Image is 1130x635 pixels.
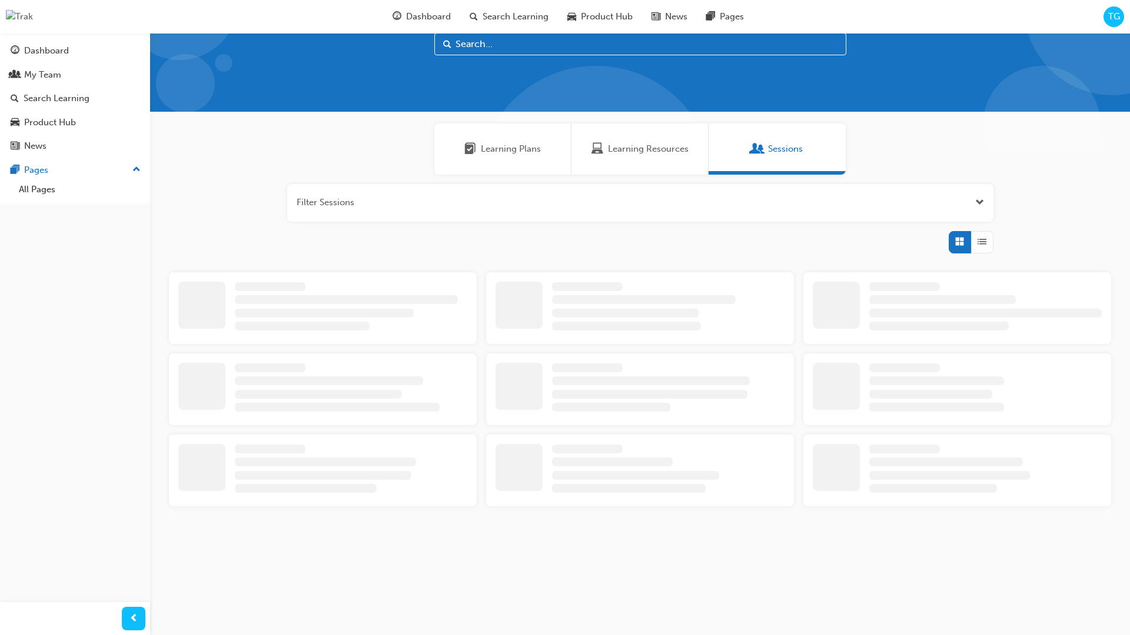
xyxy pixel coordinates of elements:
a: Product Hub [5,112,145,133]
span: Learning Plans [464,142,476,156]
span: up-icon [132,162,141,178]
a: news-iconNews [642,5,697,29]
span: Sessions [752,142,763,156]
a: My Team [5,64,145,86]
a: guage-iconDashboard [383,5,460,29]
span: pages-icon [706,9,715,24]
span: car-icon [567,9,576,24]
span: prev-icon [129,611,138,626]
button: Open the filter [975,196,984,209]
button: TG [1104,6,1124,27]
a: All Pages [14,181,145,199]
span: people-icon [11,70,19,81]
span: Learning Plans [481,142,541,156]
div: My Team [24,68,61,82]
span: guage-icon [393,9,401,24]
a: Learning ResourcesLearning Resources [571,123,709,175]
button: DashboardMy TeamSearch LearningProduct HubNews [5,38,145,159]
span: car-icon [11,118,19,128]
span: pages-icon [11,165,19,176]
span: Search Learning [483,10,549,24]
span: search-icon [11,93,19,104]
img: Trak [6,10,33,24]
a: Learning PlansLearning Plans [434,123,571,175]
span: search-icon [470,9,478,24]
button: Pages [5,159,145,181]
input: Search... [434,33,846,55]
a: search-iconSearch Learning [460,5,558,29]
span: Sessions [768,142,803,156]
div: News [24,139,46,153]
div: Search Learning [24,92,89,105]
span: news-icon [652,9,660,24]
div: Product Hub [24,116,76,129]
span: Learning Resources [608,142,689,156]
a: pages-iconPages [697,5,753,29]
span: TG [1108,10,1120,24]
span: guage-icon [11,46,19,56]
span: Dashboard [406,10,451,24]
span: Grid [955,235,964,249]
a: SessionsSessions [709,123,846,175]
span: Pages [720,10,744,24]
a: Search Learning [5,88,145,109]
span: News [665,10,687,24]
span: Search [443,38,451,51]
span: Learning Resources [591,142,603,156]
a: car-iconProduct Hub [558,5,642,29]
span: List [978,235,986,249]
span: news-icon [11,141,19,152]
div: Pages [24,163,48,177]
div: Dashboard [24,44,69,58]
span: Product Hub [581,10,633,24]
a: News [5,135,145,157]
a: Dashboard [5,40,145,62]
